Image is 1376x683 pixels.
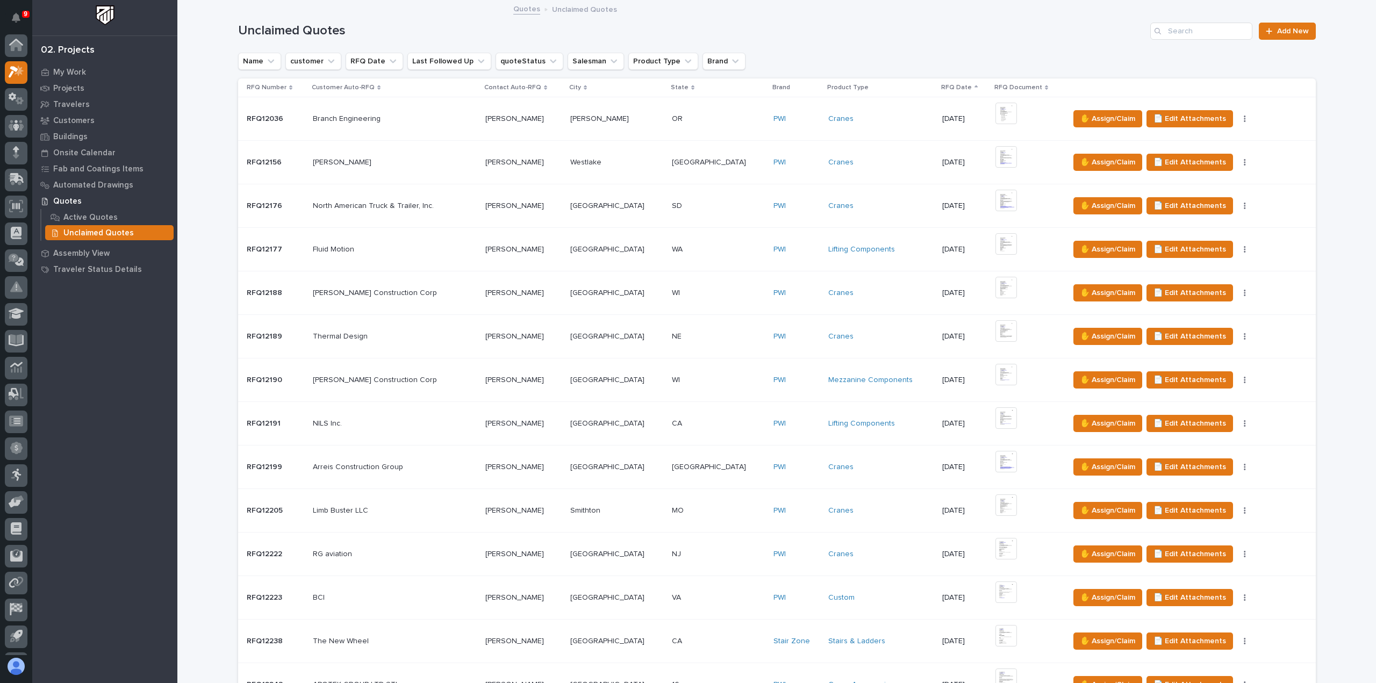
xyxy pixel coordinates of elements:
[773,463,786,472] a: PWI
[313,504,370,515] p: Limb Buster LLC
[313,635,371,646] p: The New Wheel
[703,53,746,70] button: Brand
[1073,110,1142,127] button: ✋ Assign/Claim
[485,286,546,298] p: [PERSON_NAME]
[32,64,177,80] a: My Work
[247,199,284,211] p: RFQ12176
[53,249,110,258] p: Assembly View
[570,373,647,385] p: [GEOGRAPHIC_DATA]
[485,199,546,211] p: [PERSON_NAME]
[1153,330,1226,343] span: 📄 Edit Attachments
[1153,417,1226,430] span: 📄 Edit Attachments
[1073,415,1142,432] button: ✋ Assign/Claim
[313,417,344,428] p: NILS Inc.
[773,245,786,254] a: PWI
[485,156,546,167] p: [PERSON_NAME]
[247,330,284,341] p: RFQ12189
[238,53,281,70] button: Name
[1146,110,1233,127] button: 📄 Edit Attachments
[828,376,913,385] a: Mezzanine Components
[313,548,354,559] p: RG aviation
[828,245,895,254] a: Lifting Components
[238,271,1316,315] tr: RFQ12188RFQ12188 [PERSON_NAME] Construction Corp[PERSON_NAME] Construction Corp [PERSON_NAME][PER...
[1080,461,1135,473] span: ✋ Assign/Claim
[773,332,786,341] a: PWI
[773,114,786,124] a: PWI
[1073,154,1142,171] button: ✋ Assign/Claim
[773,289,786,298] a: PWI
[672,243,685,254] p: WA
[1153,461,1226,473] span: 📄 Edit Attachments
[53,148,116,158] p: Onsite Calendar
[994,82,1042,94] p: RFQ Document
[247,417,283,428] p: RFQ12191
[1080,156,1135,169] span: ✋ Assign/Claim
[1073,241,1142,258] button: ✋ Assign/Claim
[41,45,95,56] div: 02. Projects
[13,13,27,30] div: Notifications9
[942,376,986,385] p: [DATE]
[1073,589,1142,606] button: ✋ Assign/Claim
[570,548,647,559] p: [GEOGRAPHIC_DATA]
[346,53,403,70] button: RFQ Date
[672,548,683,559] p: NJ
[942,332,986,341] p: [DATE]
[238,228,1316,271] tr: RFQ12177RFQ12177 Fluid MotionFluid Motion [PERSON_NAME][PERSON_NAME] [GEOGRAPHIC_DATA][GEOGRAPHIC...
[773,637,810,646] a: Stair Zone
[32,96,177,112] a: Travelers
[1073,632,1142,650] button: ✋ Assign/Claim
[941,82,972,94] p: RFQ Date
[942,202,986,211] p: [DATE]
[672,417,684,428] p: CA
[570,417,647,428] p: [GEOGRAPHIC_DATA]
[570,504,603,515] p: Smithton
[1150,23,1252,40] div: Search
[238,576,1316,620] tr: RFQ12223RFQ12223 BCIBCI [PERSON_NAME][PERSON_NAME] [GEOGRAPHIC_DATA][GEOGRAPHIC_DATA] VAVA PWI Cu...
[1146,458,1233,476] button: 📄 Edit Attachments
[942,289,986,298] p: [DATE]
[247,591,284,602] p: RFQ12223
[570,156,604,167] p: Westlake
[569,82,581,94] p: City
[1080,548,1135,560] span: ✋ Assign/Claim
[672,156,748,167] p: [GEOGRAPHIC_DATA]
[53,181,133,190] p: Automated Drawings
[1080,417,1135,430] span: ✋ Assign/Claim
[1080,243,1135,256] span: ✋ Assign/Claim
[1073,328,1142,345] button: ✋ Assign/Claim
[238,445,1316,489] tr: RFQ12199RFQ12199 Arreis Construction GroupArreis Construction Group [PERSON_NAME][PERSON_NAME] [G...
[32,128,177,145] a: Buildings
[828,289,854,298] a: Cranes
[1146,197,1233,214] button: 📄 Edit Attachments
[53,100,90,110] p: Travelers
[672,373,682,385] p: WI
[53,197,82,206] p: Quotes
[485,112,546,124] p: [PERSON_NAME]
[773,419,786,428] a: PWI
[1153,243,1226,256] span: 📄 Edit Attachments
[95,5,115,25] img: Workspace Logo
[312,82,375,94] p: Customer Auto-RFQ
[942,593,986,602] p: [DATE]
[1153,548,1226,560] span: 📄 Edit Attachments
[63,213,118,222] p: Active Quotes
[1146,371,1233,389] button: 📄 Edit Attachments
[238,533,1316,576] tr: RFQ12222RFQ12222 RG aviationRG aviation [PERSON_NAME][PERSON_NAME] [GEOGRAPHIC_DATA][GEOGRAPHIC_D...
[238,315,1316,358] tr: RFQ12189RFQ12189 Thermal DesignThermal Design [PERSON_NAME][PERSON_NAME] [GEOGRAPHIC_DATA][GEOGRA...
[1277,27,1309,35] span: Add New
[53,265,142,275] p: Traveler Status Details
[672,330,684,341] p: NE
[485,548,546,559] p: [PERSON_NAME]
[247,156,284,167] p: RFQ12156
[1146,589,1233,606] button: 📄 Edit Attachments
[485,417,546,428] p: [PERSON_NAME]
[672,591,683,602] p: VA
[238,23,1146,39] h1: Unclaimed Quotes
[513,2,540,15] a: Quotes
[1153,199,1226,212] span: 📄 Edit Attachments
[1080,330,1135,343] span: ✋ Assign/Claim
[496,53,563,70] button: quoteStatus
[1080,504,1135,517] span: ✋ Assign/Claim
[285,53,341,70] button: customer
[672,112,685,124] p: OR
